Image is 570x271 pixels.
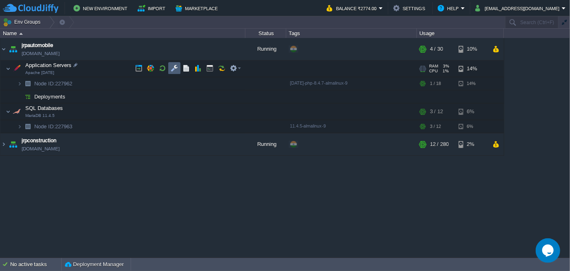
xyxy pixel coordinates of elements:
[459,133,485,155] div: 2%
[33,123,73,130] span: 227963
[441,64,450,69] span: 3%
[475,3,562,13] button: [EMAIL_ADDRESS][DOMAIN_NAME]
[441,69,449,74] span: 1%
[0,133,7,155] img: AMDAwAAAACH5BAEAAAAALAAAAAABAAEAAAICRAEAOw==
[536,238,562,263] iframe: chat widget
[33,80,73,87] span: 227962
[24,62,73,69] span: Application Servers
[459,77,485,90] div: 14%
[290,81,348,85] span: [DATE]-php-8.4.7-almalinux-9
[65,260,124,269] button: Deployment Manager
[10,258,61,271] div: No active tasks
[33,80,73,87] a: Node ID:227962
[22,90,33,103] img: AMDAwAAAACH5BAEAAAAALAAAAAABAAEAAAICRAEAOw==
[11,60,22,77] img: AMDAwAAAACH5BAEAAAAALAAAAAABAAEAAAICRAEAOw==
[17,120,22,133] img: AMDAwAAAACH5BAEAAAAALAAAAAABAAEAAAICRAEAOw==
[245,133,286,155] div: Running
[24,105,64,112] span: SQL Databases
[459,103,485,120] div: 6%
[459,60,485,77] div: 14%
[6,60,11,77] img: AMDAwAAAACH5BAEAAAAALAAAAAABAAEAAAICRAEAOw==
[6,103,11,120] img: AMDAwAAAACH5BAEAAAAALAAAAAABAAEAAAICRAEAOw==
[22,137,56,145] a: jrpconstruction
[17,77,22,90] img: AMDAwAAAACH5BAEAAAAALAAAAAABAAEAAAICRAEAOw==
[176,3,220,13] button: Marketplace
[459,38,485,60] div: 10%
[327,3,379,13] button: Balance ₹2774.00
[22,41,53,49] a: jrpautomobile
[25,70,54,75] span: Apache [DATE]
[73,3,130,13] button: New Environment
[33,123,73,130] a: Node ID:227963
[430,133,449,155] div: 12 / 280
[22,49,60,58] a: [DOMAIN_NAME]
[0,38,7,60] img: AMDAwAAAACH5BAEAAAAALAAAAAABAAEAAAICRAEAOw==
[11,103,22,120] img: AMDAwAAAACH5BAEAAAAALAAAAAABAAEAAAICRAEAOw==
[7,133,19,155] img: AMDAwAAAACH5BAEAAAAALAAAAAABAAEAAAICRAEAOw==
[429,64,438,69] span: RAM
[290,123,326,128] span: 11.4.5-almalinux-9
[430,120,441,133] div: 3 / 12
[438,3,461,13] button: Help
[246,29,286,38] div: Status
[459,120,485,133] div: 6%
[24,105,64,111] a: SQL DatabasesMariaDB 11.4.5
[287,29,416,38] div: Tags
[25,113,55,118] span: MariaDB 11.4.5
[430,103,443,120] div: 3 / 12
[34,123,55,130] span: Node ID:
[393,3,427,13] button: Settings
[22,145,60,153] a: [DOMAIN_NAME]
[430,77,441,90] div: 1 / 18
[22,77,33,90] img: AMDAwAAAACH5BAEAAAAALAAAAAABAAEAAAICRAEAOw==
[430,38,443,60] div: 4 / 30
[22,120,33,133] img: AMDAwAAAACH5BAEAAAAALAAAAAABAAEAAAICRAEAOw==
[34,81,55,87] span: Node ID:
[7,38,19,60] img: AMDAwAAAACH5BAEAAAAALAAAAAABAAEAAAICRAEAOw==
[17,90,22,103] img: AMDAwAAAACH5BAEAAAAALAAAAAABAAEAAAICRAEAOw==
[3,3,58,13] img: CloudJiffy
[429,69,438,74] span: CPU
[1,29,245,38] div: Name
[245,38,286,60] div: Running
[33,93,67,100] a: Deployments
[19,33,23,35] img: AMDAwAAAACH5BAEAAAAALAAAAAABAAEAAAICRAEAOw==
[24,62,73,68] a: Application ServersApache [DATE]
[138,3,168,13] button: Import
[3,16,43,28] button: Env Groups
[417,29,503,38] div: Usage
